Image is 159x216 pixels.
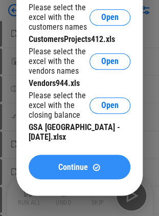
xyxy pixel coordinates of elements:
[29,78,130,88] div: Vendors944.xls
[92,163,101,171] img: Continue
[89,9,130,26] button: Open
[101,101,119,110] span: Open
[89,97,130,114] button: Open
[29,155,130,179] button: ContinueContinue
[29,3,89,32] div: Please select the excel with the customers names
[101,13,119,21] span: Open
[29,47,89,76] div: Please select the excel with the vendors names
[29,91,89,120] div: Please select the excel with the closing balance
[58,163,88,171] span: Continue
[89,53,130,70] button: Open
[29,34,130,44] div: CustomersProjects412.xls
[101,57,119,66] span: Open
[29,122,130,142] div: GSA [GEOGRAPHIC_DATA] - [DATE].xlsx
